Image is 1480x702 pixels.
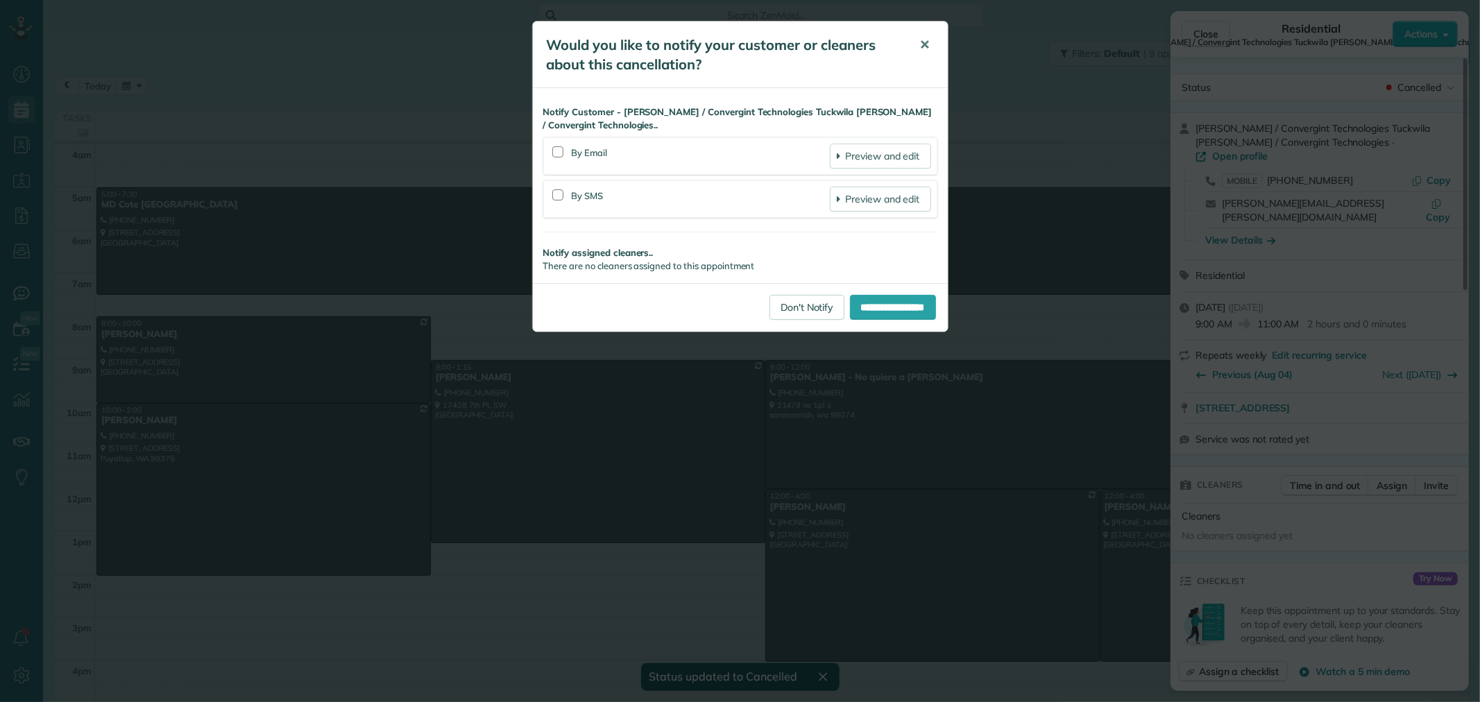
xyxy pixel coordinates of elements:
a: Preview and edit [830,144,930,169]
h5: Would you like to notify your customer or cleaners about this cancellation? [547,35,901,74]
div: By Email [572,144,831,169]
strong: Notify assigned cleaners.. [543,246,937,259]
div: By SMS [572,187,831,212]
a: Preview and edit [830,187,930,212]
a: Don't Notify [769,295,844,320]
span: ✕ [920,37,930,53]
span: There are no cleaners assigned to this appointment [543,260,755,271]
strong: Notify Customer - [PERSON_NAME] / Convergint Technologies Tuckwila [PERSON_NAME] / Convergint Tec... [543,105,937,132]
